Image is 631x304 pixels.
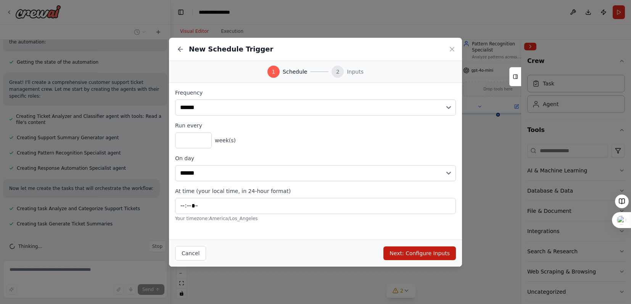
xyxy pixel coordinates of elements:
[347,68,364,76] span: Inputs
[175,187,456,195] label: At time (your local time, in 24-hour format)
[283,68,307,76] span: Schedule
[383,246,456,260] button: Next: Configure Inputs
[175,246,206,261] button: Cancel
[175,89,456,97] label: Frequency
[175,154,456,162] label: On day
[189,44,273,55] h2: New Schedule Trigger
[267,66,280,78] div: 1
[175,216,456,222] p: Your timezone: America/Los_Angeles
[175,122,456,129] label: Run every
[215,137,236,144] span: week(s)
[332,66,344,78] div: 2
